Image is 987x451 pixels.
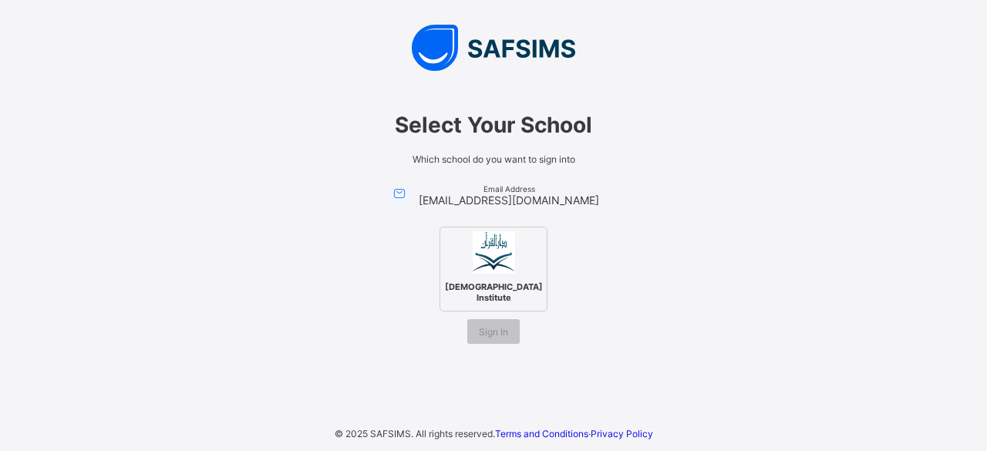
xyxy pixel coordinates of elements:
span: [DEMOGRAPHIC_DATA] Institute [441,278,547,307]
span: [EMAIL_ADDRESS][DOMAIN_NAME] [419,194,599,207]
span: Which school do you want to sign into [278,153,709,165]
span: · [495,428,653,439]
img: SAFSIMS Logo [262,25,725,71]
span: Select Your School [278,112,709,138]
span: Sign In [479,326,508,338]
a: Terms and Conditions [495,428,588,439]
span: Email Address [419,184,599,194]
img: Darul Quran Institute [473,231,515,274]
span: © 2025 SAFSIMS. All rights reserved. [335,428,495,439]
a: Privacy Policy [591,428,653,439]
